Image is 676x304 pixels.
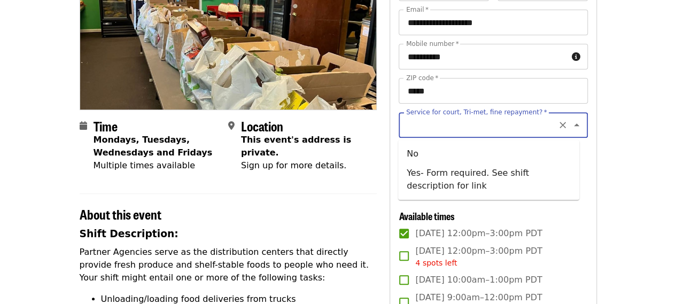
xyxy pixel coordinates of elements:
[80,228,178,239] strong: Shift Description:
[80,205,161,223] span: About this event
[80,246,377,284] p: Partner Agencies serve as the distribution centers that directly provide fresh produce and shelf-...
[415,227,542,240] span: [DATE] 12:00pm–3:00pm PDT
[415,274,542,286] span: [DATE] 10:00am–1:00pm PDT
[398,163,579,196] li: Yes- Form required. See shift description for link
[94,116,118,135] span: Time
[228,121,235,131] i: map-marker-alt icon
[406,75,438,81] label: ZIP code
[406,6,429,13] label: Email
[241,116,283,135] span: Location
[399,78,587,104] input: ZIP code
[399,209,454,223] span: Available times
[94,135,213,158] strong: Mondays, Tuesdays, Wednesdays and Fridays
[406,109,547,115] label: Service for court, Tri-met, fine repayment?
[399,44,567,69] input: Mobile number
[398,144,579,163] li: No
[406,41,459,47] label: Mobile number
[241,135,351,158] span: This event's address is private.
[555,118,570,132] button: Clear
[415,245,542,269] span: [DATE] 12:00pm–3:00pm PDT
[569,118,584,132] button: Close
[241,160,346,170] span: Sign up for more details.
[572,52,580,62] i: circle-info icon
[415,259,457,267] span: 4 spots left
[80,121,87,131] i: calendar icon
[399,10,587,35] input: Email
[94,159,220,172] div: Multiple times available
